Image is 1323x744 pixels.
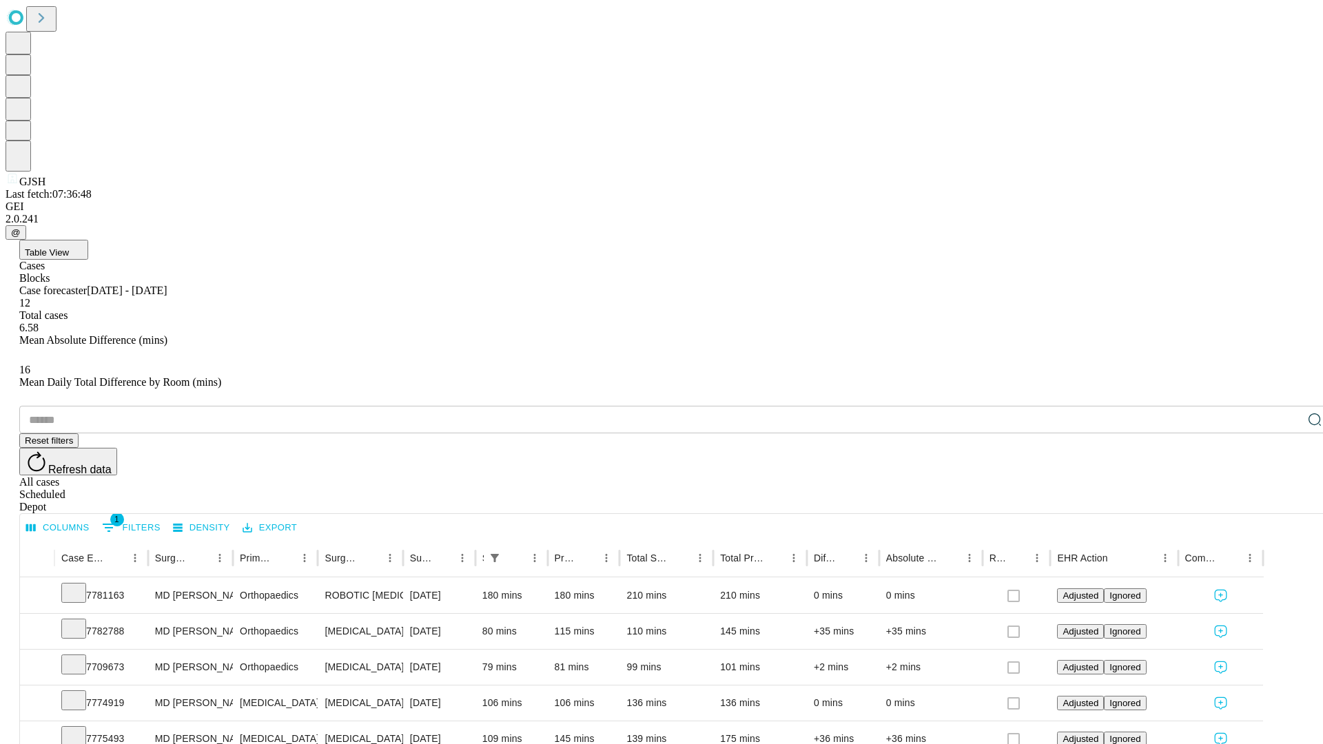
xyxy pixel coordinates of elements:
[1109,590,1140,601] span: Ignored
[784,548,803,568] button: Menu
[27,620,48,644] button: Expand
[671,548,690,568] button: Sort
[19,322,39,333] span: 6.58
[27,584,48,608] button: Expand
[325,614,396,649] div: [MEDICAL_DATA] [MEDICAL_DATA]
[19,433,79,448] button: Reset filters
[814,614,872,649] div: +35 mins
[110,513,124,526] span: 1
[1063,590,1098,601] span: Adjusted
[506,548,525,568] button: Sort
[814,685,872,721] div: 0 mins
[61,650,141,685] div: 7709673
[25,247,69,258] span: Table View
[720,614,800,649] div: 145 mins
[814,552,836,564] div: Difference
[1104,588,1146,603] button: Ignored
[410,685,469,721] div: [DATE]
[19,285,87,296] span: Case forecaster
[1104,696,1146,710] button: Ignored
[626,552,670,564] div: Total Scheduled Duration
[99,517,164,539] button: Show filters
[61,578,141,613] div: 7781163
[1063,698,1098,708] span: Adjusted
[720,578,800,613] div: 210 mins
[555,614,613,649] div: 115 mins
[941,548,960,568] button: Sort
[106,548,125,568] button: Sort
[325,552,359,564] div: Surgery Name
[11,227,21,238] span: @
[155,650,226,685] div: MD [PERSON_NAME] [PERSON_NAME] Md
[626,578,706,613] div: 210 mins
[6,200,1317,213] div: GEI
[276,548,295,568] button: Sort
[720,552,763,564] div: Total Predicted Duration
[989,552,1007,564] div: Resolved in EHR
[1109,626,1140,637] span: Ignored
[1104,624,1146,639] button: Ignored
[61,685,141,721] div: 7774919
[240,650,311,685] div: Orthopaedics
[240,685,311,721] div: [MEDICAL_DATA]
[720,685,800,721] div: 136 mins
[19,176,45,187] span: GJSH
[410,614,469,649] div: [DATE]
[1057,588,1104,603] button: Adjusted
[1109,698,1140,708] span: Ignored
[19,376,221,388] span: Mean Daily Total Difference by Room (mins)
[886,578,976,613] div: 0 mins
[410,578,469,613] div: [DATE]
[325,685,396,721] div: [MEDICAL_DATA]
[23,517,93,539] button: Select columns
[1057,552,1107,564] div: EHR Action
[170,517,234,539] button: Density
[1057,624,1104,639] button: Adjusted
[1221,548,1240,568] button: Sort
[1109,548,1129,568] button: Sort
[48,464,112,475] span: Refresh data
[626,614,706,649] div: 110 mins
[482,614,541,649] div: 80 mins
[380,548,400,568] button: Menu
[886,650,976,685] div: +2 mins
[555,578,613,613] div: 180 mins
[87,285,167,296] span: [DATE] - [DATE]
[325,578,396,613] div: ROBOTIC [MEDICAL_DATA] KNEE TOTAL
[240,578,311,613] div: Orthopaedics
[886,685,976,721] div: 0 mins
[325,650,396,685] div: [MEDICAL_DATA] WITH [MEDICAL_DATA] REPAIR
[765,548,784,568] button: Sort
[1063,626,1098,637] span: Adjusted
[837,548,857,568] button: Sort
[61,614,141,649] div: 7782788
[410,552,432,564] div: Surgery Date
[19,334,167,346] span: Mean Absolute Difference (mins)
[25,435,73,446] span: Reset filters
[886,614,976,649] div: +35 mins
[482,552,484,564] div: Scheduled In Room Duration
[410,650,469,685] div: [DATE]
[1063,734,1098,744] span: Adjusted
[626,685,706,721] div: 136 mins
[210,548,229,568] button: Menu
[597,548,616,568] button: Menu
[1063,662,1098,672] span: Adjusted
[27,692,48,716] button: Expand
[555,650,613,685] div: 81 mins
[155,578,226,613] div: MD [PERSON_NAME] [PERSON_NAME] Md
[482,650,541,685] div: 79 mins
[191,548,210,568] button: Sort
[240,552,274,564] div: Primary Service
[1156,548,1175,568] button: Menu
[485,548,504,568] button: Show filters
[6,213,1317,225] div: 2.0.241
[555,685,613,721] div: 106 mins
[125,548,145,568] button: Menu
[577,548,597,568] button: Sort
[482,578,541,613] div: 180 mins
[240,614,311,649] div: Orthopaedics
[1027,548,1047,568] button: Menu
[19,364,30,375] span: 16
[19,309,68,321] span: Total cases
